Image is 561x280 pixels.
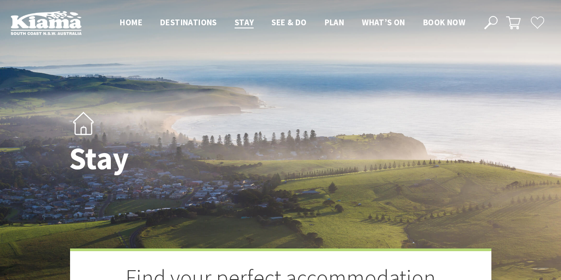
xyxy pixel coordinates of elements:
span: Home [120,17,142,28]
span: Plan [325,17,345,28]
h1: Stay [69,142,320,176]
span: See & Do [271,17,306,28]
span: Book now [423,17,465,28]
nav: Main Menu [111,16,474,30]
span: Destinations [160,17,217,28]
img: Kiama Logo [11,11,82,35]
span: What’s On [362,17,405,28]
span: Stay [235,17,254,28]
